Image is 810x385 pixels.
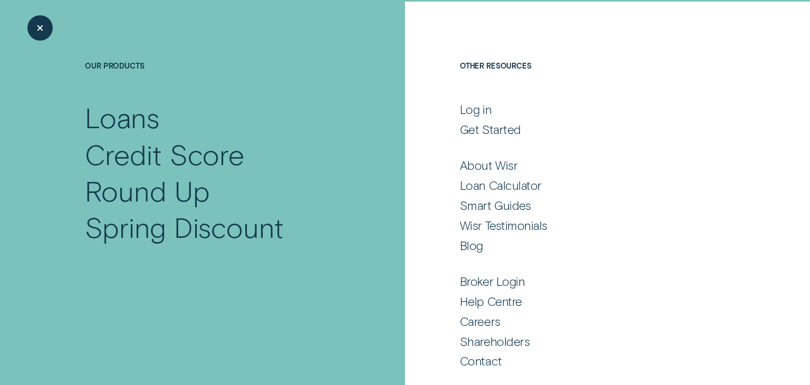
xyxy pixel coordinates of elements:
a: About Wisr [460,158,725,173]
a: Wisr Testimonials [460,218,725,233]
a: Credit Score [85,136,346,172]
div: Wisr Testimonials [460,218,547,233]
div: Loans [85,99,159,136]
a: Smart Guides [460,198,725,213]
h4: Other Resources [460,61,725,99]
a: Log in [460,102,725,117]
div: Credit Score [85,136,244,172]
a: Loans [85,99,346,136]
div: Careers [460,314,500,329]
div: Smart Guides [460,198,531,213]
a: Round Up [85,172,346,209]
a: Broker Login [460,274,725,289]
a: Spring Discount [85,209,346,245]
div: Get Started [460,122,521,137]
h4: Our Products [85,61,346,99]
a: Contact [460,353,725,369]
div: Spring Discount [85,209,284,245]
button: Close Menu [27,15,53,41]
div: About Wisr [460,158,517,173]
a: Careers [460,314,725,329]
div: Log in [460,102,491,117]
div: Broker Login [460,274,525,289]
div: Shareholders [460,334,529,349]
a: Get Started [460,122,725,137]
a: Shareholders [460,334,725,349]
a: Help Centre [460,294,725,309]
div: Round Up [85,172,209,209]
div: Loan Calculator [460,178,542,193]
a: Blog [460,238,725,253]
div: Blog [460,238,483,253]
div: Contact [460,353,502,369]
div: Help Centre [460,294,522,309]
a: Loan Calculator [460,178,725,193]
